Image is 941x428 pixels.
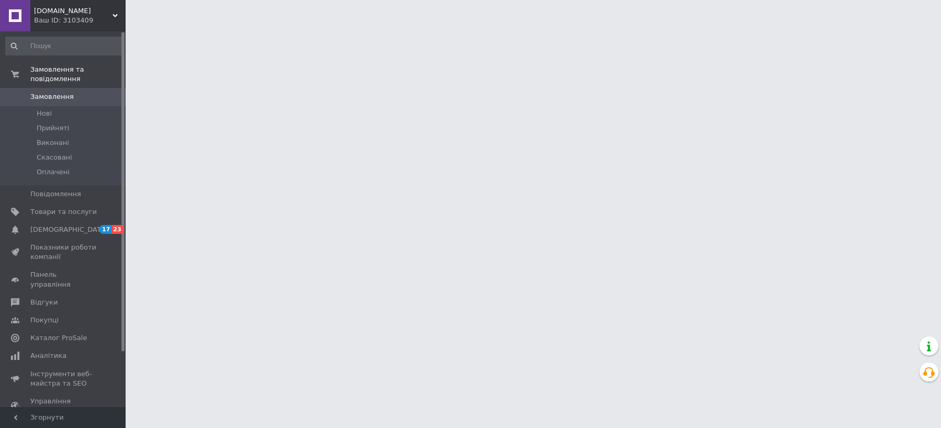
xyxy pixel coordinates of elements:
span: Прийняті [37,123,69,133]
span: Виконані [37,138,69,148]
span: Аналітика [30,351,66,361]
span: Каталог ProSale [30,333,87,343]
span: Покупці [30,316,59,325]
span: Замовлення [30,92,74,102]
span: 17 [99,225,111,234]
span: Скасовані [37,153,72,162]
span: Відгуки [30,298,58,307]
span: Панель управління [30,270,97,289]
span: Товари та послуги [30,207,97,217]
input: Пошук [5,37,123,55]
span: Замовлення та повідомлення [30,65,126,84]
span: Управління сайтом [30,397,97,415]
div: Ваш ID: 3103409 [34,16,126,25]
span: futbolka.online [34,6,113,16]
span: Оплачені [37,167,70,177]
span: Повідомлення [30,189,81,199]
span: [DEMOGRAPHIC_DATA] [30,225,108,234]
span: Показники роботи компанії [30,243,97,262]
span: Інструменти веб-майстра та SEO [30,369,97,388]
span: Нові [37,109,52,118]
span: 23 [111,225,124,234]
